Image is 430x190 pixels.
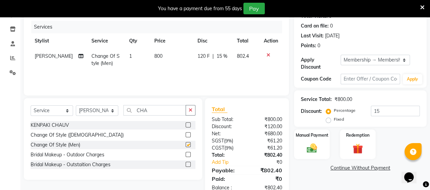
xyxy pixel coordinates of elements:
[31,161,110,168] div: Bridal Makeup - Outstaition Charges
[31,132,124,139] div: Change Of Style ([DEMOGRAPHIC_DATA])
[301,56,341,71] div: Apply Discount
[207,123,247,130] div: Discount:
[330,22,333,30] div: 0
[91,53,120,66] span: Change Of Style (Men)
[346,132,369,138] label: Redemption
[125,33,150,49] th: Qty
[341,74,400,84] input: Enter Offer / Coupon Code
[226,145,232,151] span: 9%
[87,33,125,49] th: Service
[197,53,210,60] span: 120 F
[301,42,316,49] div: Points:
[31,122,69,129] div: KENPAKI CHAUV
[301,75,341,83] div: Coupon Code
[243,3,265,14] button: Pay
[129,53,132,59] span: 1
[295,165,425,172] a: Continue Without Payment
[158,5,242,12] div: You have a payment due from 55 days
[301,96,332,103] div: Service Total:
[247,130,287,137] div: ₹680.00
[207,130,247,137] div: Net:
[296,132,328,138] label: Manual Payment
[247,166,287,174] div: ₹802.40
[225,138,232,143] span: 9%
[212,53,214,60] span: |
[207,152,247,159] div: Total:
[207,144,247,152] div: ( )
[35,53,73,59] span: [PERSON_NAME]
[207,166,247,174] div: Payable:
[123,105,186,116] input: Search or Scan
[154,53,162,59] span: 800
[207,137,247,144] div: ( )
[31,21,287,33] div: Services
[233,33,260,49] th: Total
[301,22,329,30] div: Card on file:
[325,32,340,39] div: [DATE]
[401,163,423,183] iframe: chat widget
[317,42,320,49] div: 0
[150,33,193,49] th: Price
[247,123,287,130] div: ₹120.00
[247,144,287,152] div: ₹61.20
[334,107,356,114] label: Percentage
[217,53,227,60] span: 15 %
[31,141,80,149] div: Change Of Style (Men)
[334,96,352,103] div: ₹800.00
[260,33,282,49] th: Action
[247,152,287,159] div: ₹802.40
[349,142,366,155] img: _gift.svg
[212,106,227,113] span: Total
[31,151,104,158] div: Bridal Makeup - Outdoor Charges
[247,116,287,123] div: ₹800.00
[207,159,254,166] a: Add Tip
[304,142,320,154] img: _cash.svg
[207,116,247,123] div: Sub Total:
[237,53,249,59] span: 802.4
[247,137,287,144] div: ₹61.20
[31,33,87,49] th: Stylist
[403,74,422,84] button: Apply
[301,32,324,39] div: Last Visit:
[193,33,233,49] th: Disc
[247,175,287,183] div: ₹0
[254,159,287,166] div: ₹0
[207,175,247,183] div: Paid:
[212,138,224,144] span: SGST
[301,108,322,115] div: Discount:
[334,116,344,122] label: Fixed
[212,145,224,151] span: CGST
